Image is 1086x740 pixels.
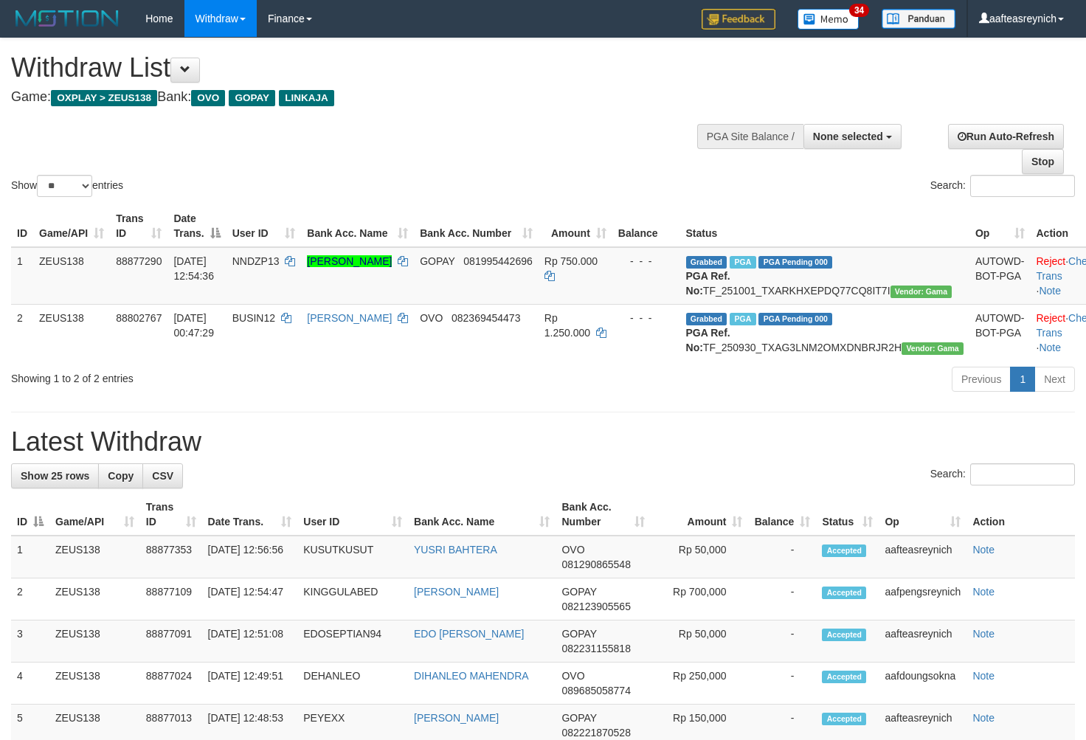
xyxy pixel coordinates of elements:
span: NNDZP13 [232,255,280,267]
span: Marked by aafpengsreynich [730,256,755,269]
img: Feedback.jpg [702,9,775,30]
th: Date Trans.: activate to sort column ascending [202,494,298,536]
td: aafdoungsokna [879,663,966,705]
span: Copy 082369454473 to clipboard [452,312,520,324]
span: [DATE] 00:47:29 [173,312,214,339]
span: Copy [108,470,134,482]
span: Rp 1.250.000 [544,312,590,339]
div: PGA Site Balance / [697,124,803,149]
label: Search: [930,175,1075,197]
span: Accepted [822,587,866,599]
td: ZEUS138 [49,536,140,578]
b: PGA Ref. No: [686,270,730,297]
span: Copy 081995442696 to clipboard [463,255,532,267]
td: aafpengsreynich [879,578,966,620]
a: [PERSON_NAME] [414,712,499,724]
input: Search: [970,463,1075,485]
th: User ID: activate to sort column ascending [297,494,408,536]
span: Rp 750.000 [544,255,598,267]
th: Balance [612,205,680,247]
input: Search: [970,175,1075,197]
div: Showing 1 to 2 of 2 entries [11,365,441,386]
th: Bank Acc. Number: activate to sort column ascending [556,494,650,536]
td: AUTOWD-BOT-PGA [969,247,1031,305]
th: Game/API: activate to sort column ascending [49,494,140,536]
td: 1 [11,247,33,305]
td: [DATE] 12:49:51 [202,663,298,705]
a: Run Auto-Refresh [948,124,1064,149]
td: 3 [11,620,49,663]
th: Bank Acc. Name: activate to sort column ascending [408,494,556,536]
span: Copy 082231155818 to clipboard [561,643,630,654]
a: Note [972,670,995,682]
select: Showentries [37,175,92,197]
td: Rp 50,000 [651,620,749,663]
td: TF_250930_TXAG3LNM2OMXDNBRJR2H [680,304,969,361]
th: Op: activate to sort column ascending [879,494,966,536]
a: Note [1039,342,1061,353]
span: OVO [561,670,584,682]
span: Vendor URL: https://trx31.1velocity.biz [890,286,952,298]
span: GOPAY [229,90,275,106]
span: OVO [561,544,584,556]
td: 88877024 [140,663,202,705]
span: BUSIN12 [232,312,275,324]
th: Status [680,205,969,247]
a: Next [1034,367,1075,392]
td: 2 [11,304,33,361]
td: ZEUS138 [33,247,110,305]
td: 88877353 [140,536,202,578]
th: Date Trans.: activate to sort column descending [167,205,226,247]
span: Copy 082123905565 to clipboard [561,601,630,612]
td: - [748,578,816,620]
a: [PERSON_NAME] [307,312,392,324]
td: aafteasreynich [879,620,966,663]
a: Note [972,586,995,598]
a: Note [1039,285,1061,297]
a: Note [972,712,995,724]
a: Reject [1037,255,1066,267]
span: Copy 089685058774 to clipboard [561,685,630,696]
span: Marked by aafsreyleap [730,313,755,325]
th: Bank Acc. Number: activate to sort column ascending [414,205,539,247]
span: 34 [849,4,869,17]
td: 88877109 [140,578,202,620]
th: Trans ID: activate to sort column ascending [110,205,167,247]
td: KUSUTKUSUT [297,536,408,578]
span: CSV [152,470,173,482]
th: Amount: activate to sort column ascending [539,205,612,247]
th: Bank Acc. Name: activate to sort column ascending [301,205,414,247]
th: User ID: activate to sort column ascending [226,205,302,247]
label: Show entries [11,175,123,197]
h1: Latest Withdraw [11,427,1075,457]
td: - [748,536,816,578]
span: PGA Pending [758,313,832,325]
a: Reject [1037,312,1066,324]
th: ID: activate to sort column descending [11,494,49,536]
td: Rp 700,000 [651,578,749,620]
div: - - - [618,254,674,269]
a: Note [972,628,995,640]
a: CSV [142,463,183,488]
td: KINGGULABED [297,578,408,620]
a: Stop [1022,149,1064,174]
td: ZEUS138 [49,578,140,620]
span: 88802767 [116,312,162,324]
span: Copy 082221870528 to clipboard [561,727,630,739]
a: DIHANLEO MAHENDRA [414,670,529,682]
td: 4 [11,663,49,705]
a: Show 25 rows [11,463,99,488]
a: Copy [98,463,143,488]
td: [DATE] 12:56:56 [202,536,298,578]
td: aafteasreynich [879,536,966,578]
td: Rp 50,000 [651,536,749,578]
td: 1 [11,536,49,578]
div: - - - [618,311,674,325]
th: Action [966,494,1075,536]
span: [DATE] 12:54:36 [173,255,214,282]
h4: Game: Bank: [11,90,709,105]
span: OVO [420,312,443,324]
td: DEHANLEO [297,663,408,705]
h1: Withdraw List [11,53,709,83]
img: MOTION_logo.png [11,7,123,30]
